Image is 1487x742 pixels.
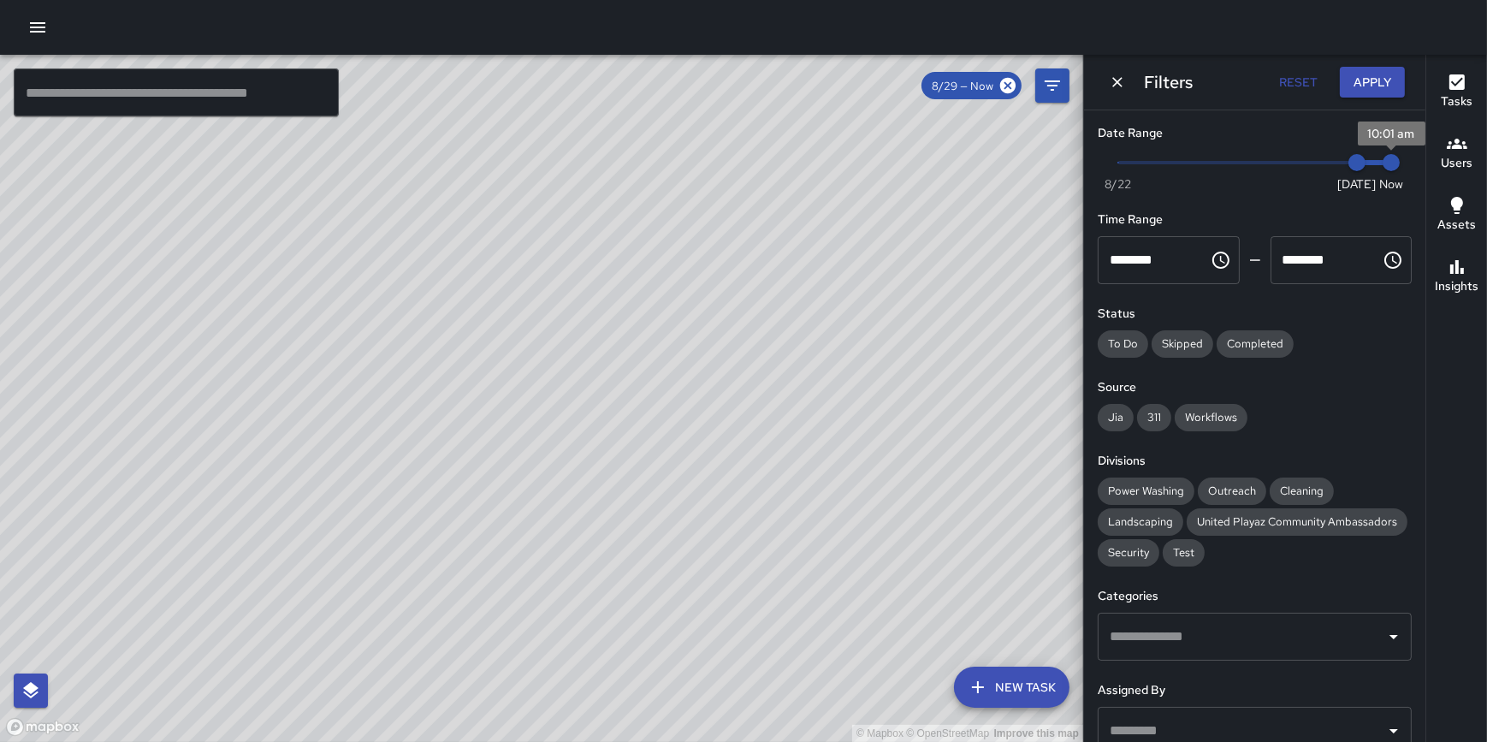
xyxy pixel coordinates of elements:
button: Open [1382,625,1406,649]
h6: Tasks [1441,92,1472,111]
h6: Assets [1437,216,1476,234]
span: Power Washing [1098,484,1194,498]
h6: Divisions [1098,452,1412,471]
h6: Insights [1435,277,1478,296]
div: Landscaping [1098,508,1183,536]
button: Users [1426,123,1487,185]
button: Apply [1340,67,1405,98]
div: 8/29 — Now [921,72,1022,99]
span: Completed [1217,336,1294,351]
span: 8/22 [1105,175,1132,193]
button: New Task [954,667,1069,708]
div: Jia [1098,404,1134,431]
div: Completed [1217,330,1294,358]
span: Cleaning [1270,484,1334,498]
span: [DATE] [1338,175,1377,193]
button: Reset [1271,67,1326,98]
h6: Categories [1098,587,1412,606]
span: To Do [1098,336,1148,351]
button: Choose time, selected time is 11:59 PM [1376,243,1410,277]
span: 311 [1137,410,1171,424]
div: Power Washing [1098,478,1194,505]
span: Landscaping [1098,514,1183,529]
div: Skipped [1152,330,1213,358]
div: Cleaning [1270,478,1334,505]
span: 10:01 am [1368,126,1415,141]
div: 311 [1137,404,1171,431]
button: Dismiss [1105,69,1130,95]
button: Insights [1426,246,1487,308]
h6: Status [1098,305,1412,324]
h6: Time Range [1098,211,1412,229]
h6: Source [1098,378,1412,397]
div: Security [1098,539,1159,567]
div: To Do [1098,330,1148,358]
div: Test [1163,539,1205,567]
button: Choose time, selected time is 12:00 AM [1204,243,1238,277]
span: United Playaz Community Ambassadors [1187,514,1407,529]
button: Assets [1426,185,1487,246]
span: Workflows [1175,410,1247,424]
span: Jia [1098,410,1134,424]
span: 8/29 — Now [921,79,1004,93]
div: United Playaz Community Ambassadors [1187,508,1407,536]
span: Security [1098,545,1159,560]
span: Skipped [1152,336,1213,351]
button: Tasks [1426,62,1487,123]
span: Outreach [1198,484,1266,498]
button: Filters [1035,68,1069,103]
span: Now [1379,175,1403,193]
h6: Filters [1144,68,1193,96]
h6: Assigned By [1098,681,1412,700]
span: Test [1163,545,1205,560]
div: Workflows [1175,404,1247,431]
h6: Date Range [1098,124,1412,143]
div: Outreach [1198,478,1266,505]
h6: Users [1441,154,1472,173]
